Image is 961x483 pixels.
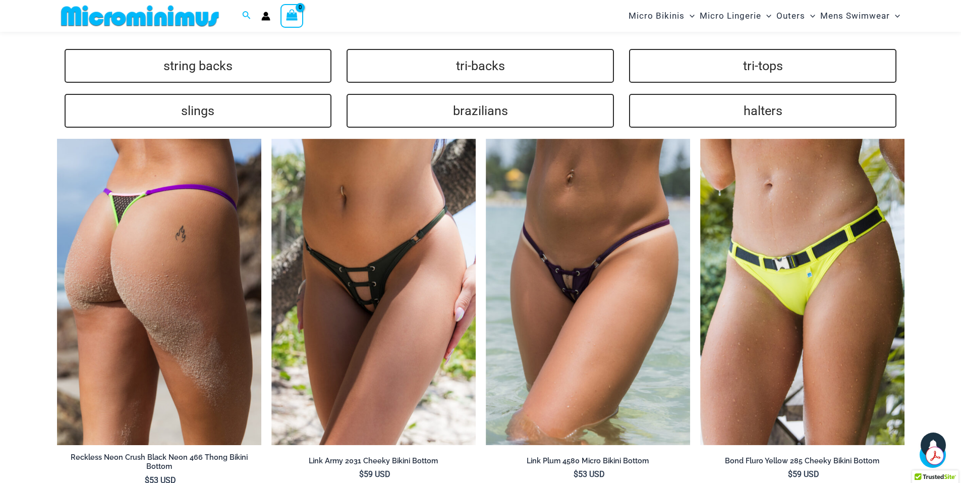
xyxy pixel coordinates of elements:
span: Mens Swimwear [820,3,890,29]
a: brazilians [347,94,614,128]
span: $ [788,469,793,479]
a: halters [629,94,896,128]
a: Bond Fluro Yellow 285 Cheeky Bikini Bottom [700,456,905,469]
a: Search icon link [242,10,251,22]
a: Reckless Neon Crush Black Neon 466 Thong Bikini Bottom [57,453,261,475]
a: Link Army 2031 Cheeky Bikini Bottom [271,456,476,469]
a: Account icon link [261,12,270,21]
h2: Bond Fluro Yellow 285 Cheeky Bikini Bottom [700,456,905,466]
nav: Site Navigation [625,2,905,30]
span: Micro Bikinis [629,3,685,29]
a: OutersMenu ToggleMenu Toggle [774,3,818,29]
a: tri-backs [347,49,614,83]
a: Micro LingerieMenu ToggleMenu Toggle [697,3,774,29]
span: Micro Lingerie [700,3,761,29]
a: Micro BikinisMenu ToggleMenu Toggle [626,3,697,29]
span: $ [359,469,364,479]
img: Reckless Neon Crush Black Neon 466 Thong 03 [57,139,261,446]
a: tri-tops [629,49,896,83]
a: string backs [65,49,332,83]
img: Bond Fluro Yellow 312 Top 285 Cheeky 08 [700,139,905,446]
span: Menu Toggle [805,3,815,29]
span: Menu Toggle [761,3,771,29]
img: Link Army 2031 Cheeky 01 [271,139,476,446]
h2: Reckless Neon Crush Black Neon 466 Thong Bikini Bottom [57,453,261,471]
span: Menu Toggle [890,3,900,29]
a: Link Plum 4580 Micro 01Link Plum 4580 Micro 02Link Plum 4580 Micro 02 [486,139,690,446]
a: Reckless Neon Crush Black Neon 466 Thong 01Reckless Neon Crush Black Neon 466 Thong 03Reckless Ne... [57,139,261,446]
a: slings [65,94,332,128]
a: Link Army 2031 Cheeky 01Link Army 2031 Cheeky 02Link Army 2031 Cheeky 02 [271,139,476,446]
img: MM SHOP LOGO FLAT [57,5,223,27]
bdi: 53 USD [574,469,605,479]
h2: Link Army 2031 Cheeky Bikini Bottom [271,456,476,466]
bdi: 59 USD [359,469,390,479]
a: Link Plum 4580 Micro Bikini Bottom [486,456,690,469]
img: Link Plum 4580 Micro 01 [486,139,690,446]
span: Outers [776,3,805,29]
a: Mens SwimwearMenu ToggleMenu Toggle [818,3,902,29]
span: Menu Toggle [685,3,695,29]
span: $ [574,469,578,479]
a: Bond Fluro Yellow 312 Top 285 Cheeky 08Bond Fluro Yellow 312 Top 285 Cheeky 06Bond Fluro Yellow 3... [700,139,905,446]
bdi: 59 USD [788,469,819,479]
h2: Link Plum 4580 Micro Bikini Bottom [486,456,690,466]
a: View Shopping Cart, empty [280,4,304,27]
